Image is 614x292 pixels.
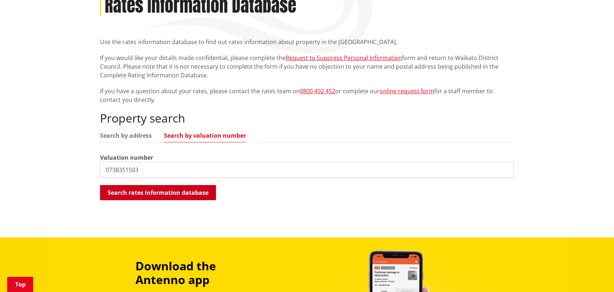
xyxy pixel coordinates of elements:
[135,259,266,287] h3: Download the Antenno app
[164,133,246,138] a: Search by valuation number
[100,185,216,200] button: Search rates information database
[7,277,33,292] a: Top
[300,87,335,95] a: 0800 492 452
[100,53,514,80] p: If you would like your details made confidential, please complete the form and return to Waikato ...
[286,54,402,62] a: Request to Suppress Personal Information
[100,133,152,138] a: Search by address
[100,153,153,162] label: Valuation number
[100,38,514,46] p: Use the rates information database to find out rates information about property in the [GEOGRAPHI...
[100,162,514,178] input: e.g. 03920/020.01A
[581,262,607,288] iframe: Messenger Launcher
[380,87,434,95] a: online request form
[100,87,514,104] p: If you have a question about your rates, please contact the rates team on or complete our for a s...
[100,111,514,125] h2: Property search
